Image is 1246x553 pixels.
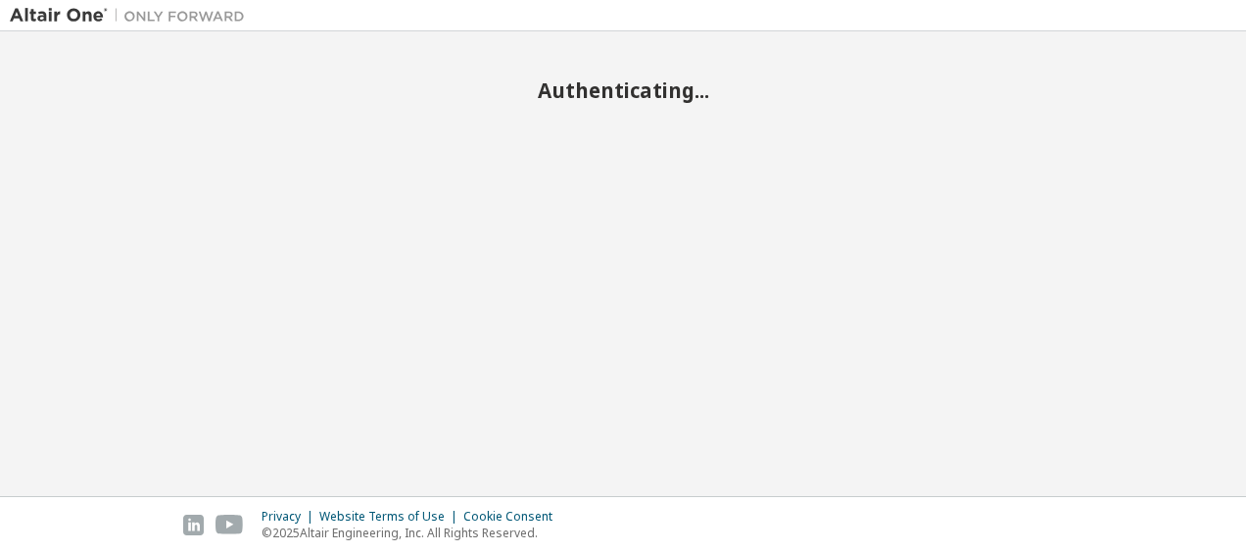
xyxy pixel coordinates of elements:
div: Cookie Consent [463,509,564,525]
p: © 2025 Altair Engineering, Inc. All Rights Reserved. [262,525,564,541]
img: linkedin.svg [183,515,204,535]
div: Privacy [262,509,319,525]
h2: Authenticating... [10,77,1236,103]
div: Website Terms of Use [319,509,463,525]
img: youtube.svg [216,515,244,535]
img: Altair One [10,6,255,25]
